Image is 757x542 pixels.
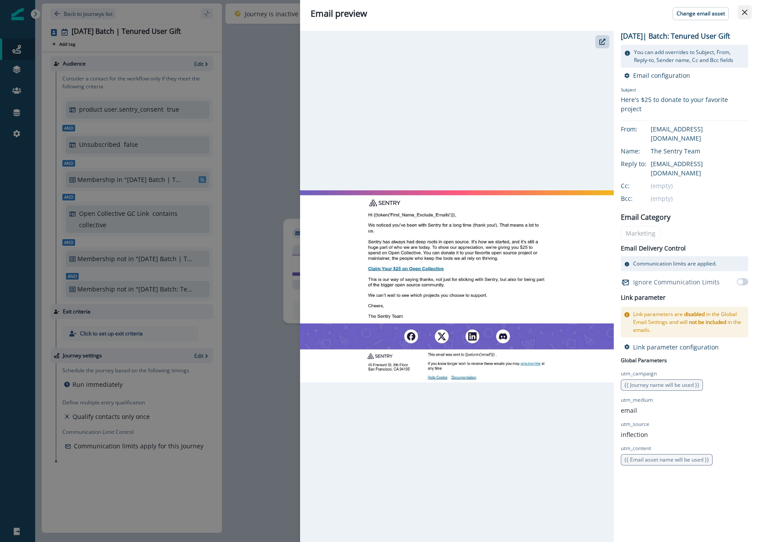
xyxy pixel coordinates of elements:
span: disabled [684,310,705,318]
p: Link parameters are in the Global Email Settings and will in the emails. [633,310,745,334]
p: Link parameter configuration [633,343,719,351]
p: utm_campaign [621,370,657,378]
div: From: [621,124,665,134]
div: Reply to: [621,159,665,168]
p: [DATE]| Batch: Tenured User Gift [621,31,730,41]
p: Change email asset [677,11,725,17]
div: [EMAIL_ADDRESS][DOMAIN_NAME] [651,124,748,143]
span: {{ Journey name will be used }} [624,381,699,389]
div: Here's $25 to donate to your favorite project [621,95,748,113]
span: not be included [689,318,726,326]
p: Email Delivery Control [621,244,686,253]
p: inflection [621,430,648,439]
p: utm_content [621,444,651,452]
div: [EMAIL_ADDRESS][DOMAIN_NAME] [651,159,748,178]
button: Link parameter configuration [624,343,719,351]
img: email asset unavailable [300,190,614,383]
button: Change email asset [673,7,729,20]
p: Communication limits are applied. [633,260,717,268]
div: (empty) [651,181,748,190]
h2: Link parameter [621,292,666,303]
p: Email Category [621,212,670,222]
span: {{ Email asset name will be used }} [624,456,709,463]
p: Subject [621,87,748,95]
p: Email configuration [633,71,690,80]
p: email [621,406,637,415]
div: Email preview [311,7,746,20]
button: Email configuration [624,71,690,80]
p: utm_medium [621,396,653,404]
div: Bcc: [621,194,665,203]
button: Close [738,5,752,19]
p: utm_source [621,420,649,428]
p: Global Parameters [621,355,667,364]
div: The Sentry Team [651,146,748,156]
div: Name: [621,146,665,156]
div: Cc: [621,181,665,190]
div: (empty) [651,194,748,203]
p: You can add overrides to Subject, From, Reply-to, Sender name, Cc and Bcc fields [634,48,745,64]
p: Ignore Communication Limits [633,277,720,287]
